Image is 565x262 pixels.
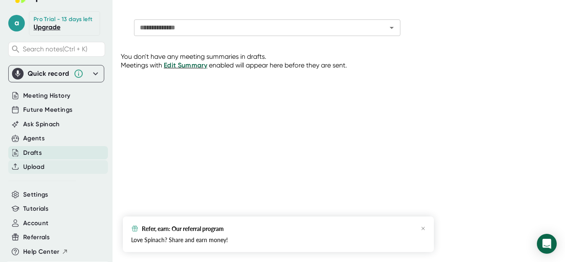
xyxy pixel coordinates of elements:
[23,190,48,200] button: Settings
[23,233,50,242] button: Referrals
[23,247,68,257] button: Help Center
[23,247,60,257] span: Help Center
[23,45,87,53] span: Search notes (Ctrl + K)
[386,22,397,34] button: Open
[23,219,48,228] button: Account
[34,16,92,23] div: Pro Trial - 13 days left
[34,23,60,31] a: Upgrade
[8,15,25,31] span: a
[23,105,72,115] button: Future Meetings
[23,162,44,172] button: Upload
[23,134,45,143] button: Agents
[121,53,565,70] div: You don't have any meeting summaries in drafts. Meetings with enabled will appear here before the...
[23,91,70,101] button: Meeting History
[164,60,207,70] button: Edit Summary
[12,65,101,82] div: Quick record
[537,234,557,254] div: Open Intercom Messenger
[28,70,69,78] div: Quick record
[23,120,60,129] button: Ask Spinach
[23,148,42,158] button: Drafts
[23,204,48,214] button: Tutorials
[164,61,207,69] span: Edit Summary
